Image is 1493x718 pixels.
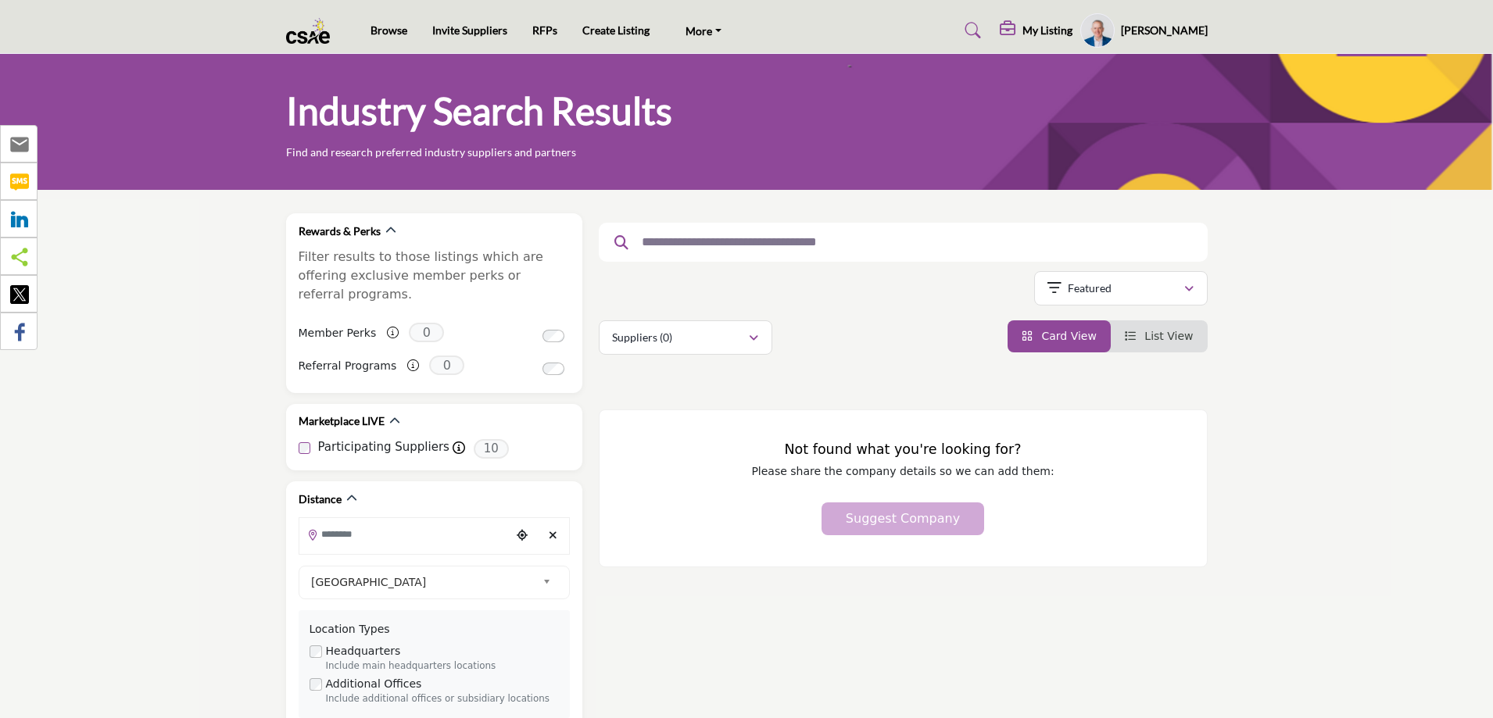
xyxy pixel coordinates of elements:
button: Suppliers (0) [599,320,772,355]
div: Include additional offices or subsidiary locations [326,692,559,706]
label: Headquarters [326,643,401,659]
a: Invite Suppliers [432,23,507,37]
button: Show hide supplier dropdown [1080,13,1115,48]
a: View List [1125,330,1194,342]
span: [GEOGRAPHIC_DATA] [311,573,536,591]
h2: Distance [299,491,342,507]
h3: Not found what you're looking for? [631,441,1176,458]
h5: My Listing [1022,23,1072,38]
input: Participating Suppliers checkbox [299,442,310,454]
span: 10 [474,439,509,459]
a: Browse [371,23,407,37]
span: 0 [409,323,444,342]
span: Suggest Company [846,511,960,526]
p: Featured [1068,280,1112,296]
img: Site Logo [286,18,338,44]
h2: Marketplace LIVE [299,413,385,429]
p: Filter results to those listings which are offering exclusive member perks or referral programs. [299,248,570,304]
div: My Listing [1000,21,1072,40]
span: Please share the company details so we can add them: [751,465,1054,477]
input: Switch to Referral Programs [542,363,564,375]
p: Find and research preferred industry suppliers and partners [286,145,576,160]
label: Additional Offices [326,676,422,692]
div: Include main headquarters locations [326,659,559,673]
li: Card View [1008,320,1111,352]
a: Search [950,18,991,43]
button: Suggest Company [822,502,984,535]
label: Referral Programs [299,352,397,380]
label: Member Perks [299,320,377,347]
h5: [PERSON_NAME] [1121,23,1208,38]
a: View Card [1022,330,1097,342]
button: Featured [1034,271,1208,305]
input: Switch to Member Perks [542,330,564,342]
input: Search Location [299,519,510,549]
span: 0 [429,355,464,375]
li: List View [1111,320,1208,352]
p: Suppliers (0) [612,330,672,345]
h1: Industry Search Results [286,87,672,135]
span: Card View [1041,330,1096,342]
div: Location Types [310,621,559,638]
a: RFPs [532,23,557,37]
h2: Rewards & Perks [299,223,381,239]
span: List View [1144,330,1193,342]
label: Participating Suppliers [318,438,449,456]
a: More [675,20,732,41]
a: Create Listing [582,23,650,37]
div: Choose your current location [510,519,534,552]
div: Clear search location [542,519,565,552]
